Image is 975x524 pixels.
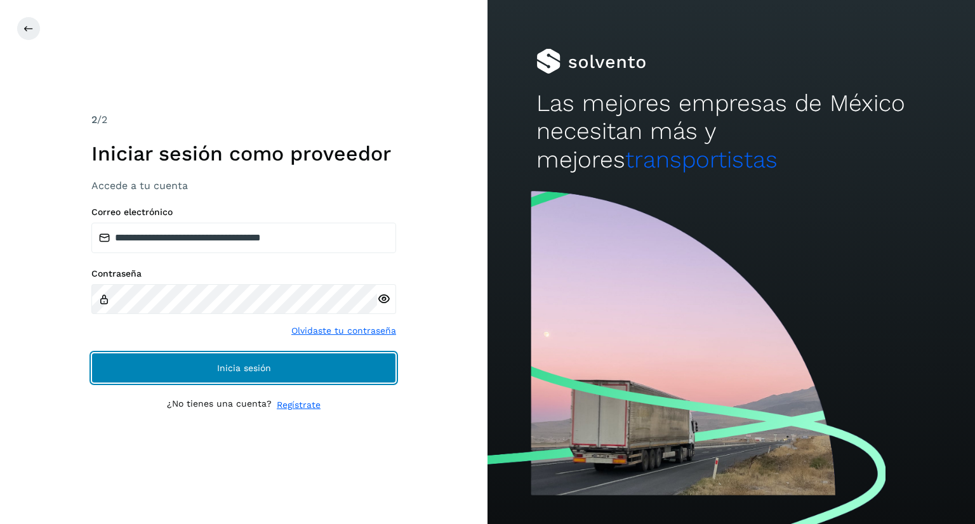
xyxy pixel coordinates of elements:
[536,89,926,174] h2: Las mejores empresas de México necesitan más y mejores
[91,141,396,166] h1: Iniciar sesión como proveedor
[625,146,778,173] span: transportistas
[91,114,97,126] span: 2
[277,398,321,412] a: Regístrate
[91,112,396,128] div: /2
[167,398,272,412] p: ¿No tienes una cuenta?
[217,364,271,372] span: Inicia sesión
[291,324,396,337] a: Olvidaste tu contraseña
[91,353,396,383] button: Inicia sesión
[91,207,396,218] label: Correo electrónico
[91,268,396,279] label: Contraseña
[91,180,396,192] h3: Accede a tu cuenta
